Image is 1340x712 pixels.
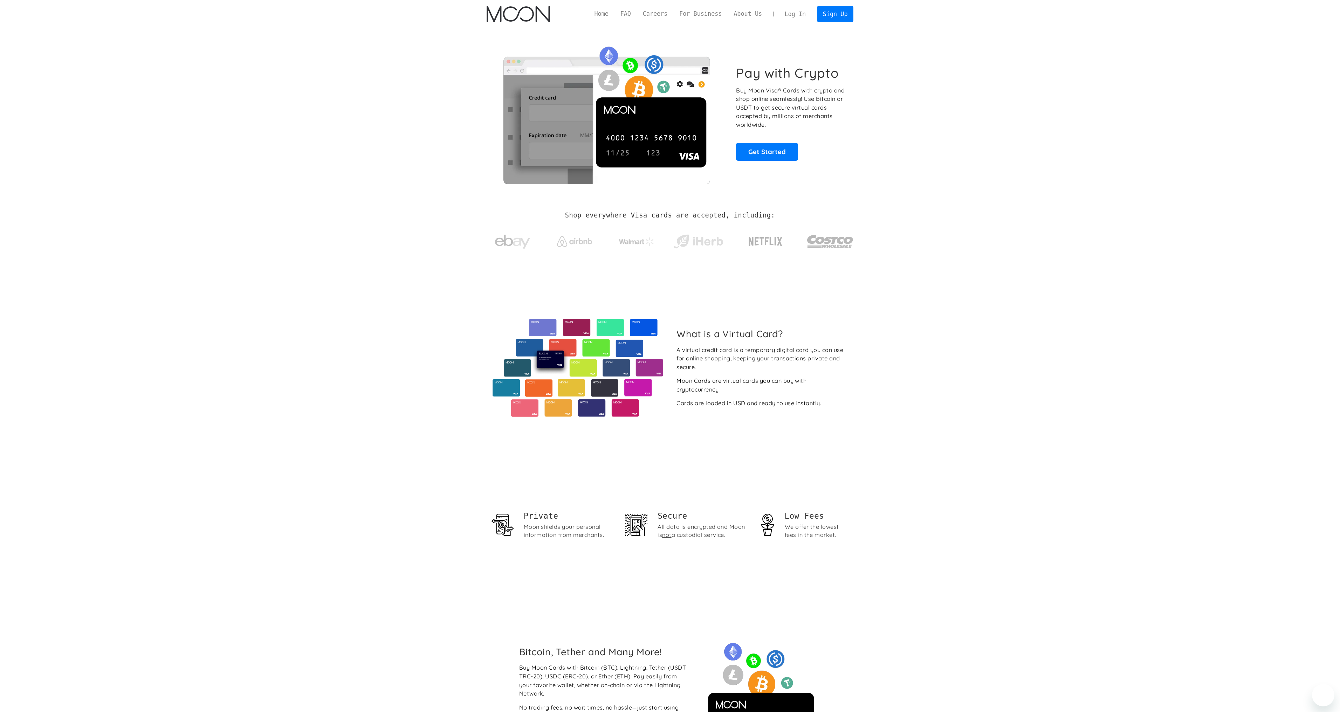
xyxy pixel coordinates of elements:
div: Moon Cards are virtual cards you can buy with cryptocurrency. [676,376,848,394]
p: Buy Moon Visa® Cards with crypto and shop online seamlessly! Use Bitcoin or USDT to get secure vi... [736,86,846,129]
a: Netflix [734,226,797,254]
a: FAQ [614,9,637,18]
img: iHerb [672,233,724,251]
h2: Secure [658,511,748,521]
img: Money stewardship [756,514,778,536]
div: All data is encrypted and Moon is a custodial service. [658,523,748,539]
img: Security [625,514,647,536]
img: Walmart [619,237,654,246]
iframe: 启动消息传送窗口的按钮 [1312,684,1334,706]
a: iHerb [672,226,724,254]
h2: Shop everywhere Visa cards are accepted, including: [565,212,775,219]
img: Moon Cards let you spend your crypto anywhere Visa is accepted. [487,42,727,184]
a: About Us [728,9,768,18]
h1: Low Fees [785,511,849,521]
div: Cards are loaded in USD and ready to use instantly. [676,399,821,408]
img: ebay [495,231,530,253]
img: Airbnb [557,236,592,247]
a: Log In [779,6,812,22]
a: Careers [637,9,673,18]
div: A virtual credit card is a temporary digital card you can use for online shopping, keeping your t... [676,346,848,372]
h2: Bitcoin, Tether and Many More! [519,646,690,657]
span: not [662,531,671,538]
img: Costco [807,228,854,255]
div: We offer the lowest fees in the market. [785,523,849,539]
a: ebay [487,224,539,256]
a: home [487,6,550,22]
h1: Pay with Crypto [736,65,839,81]
img: Netflix [748,233,783,250]
a: For Business [673,9,728,18]
a: Airbnb [548,229,600,250]
a: Walmart [610,230,662,249]
a: Home [589,9,614,18]
h1: Private [524,511,614,521]
a: Costco [807,221,854,258]
img: Privacy [492,514,514,536]
h2: What is a Virtual Card? [676,328,848,339]
div: Moon shields your personal information from merchants. [524,523,614,539]
img: Virtual cards from Moon [492,319,664,417]
div: Buy Moon Cards with Bitcoin (BTC), Lightning, Tether (USDT TRC-20), USDC (ERC-20), or Ether (ETH)... [519,663,690,698]
a: Sign Up [817,6,853,22]
a: Get Started [736,143,798,160]
img: Moon Logo [487,6,550,22]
